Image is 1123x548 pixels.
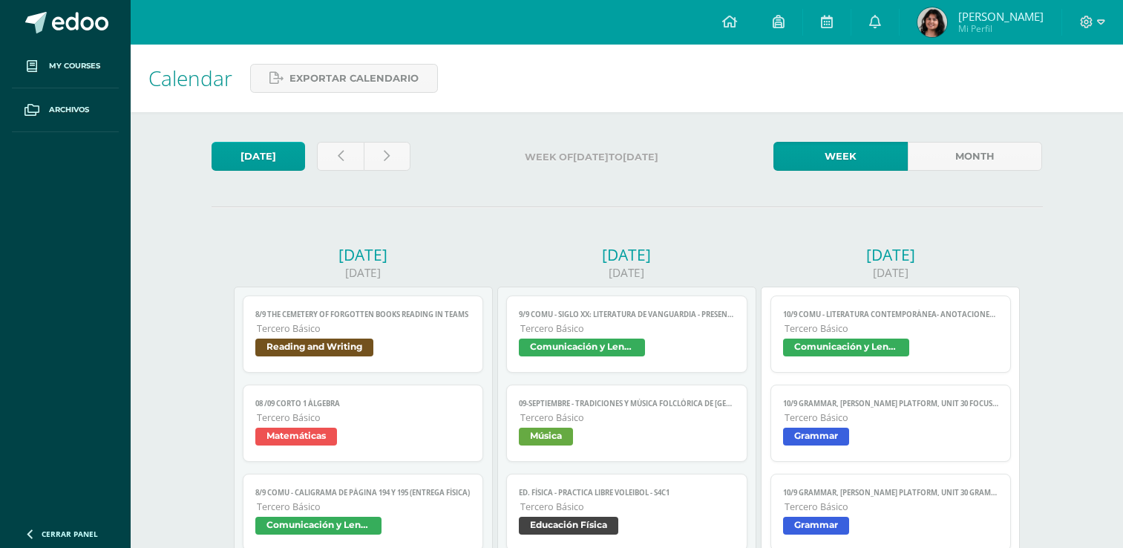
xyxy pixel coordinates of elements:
[234,265,493,281] div: [DATE]
[12,88,119,132] a: Archivos
[257,500,471,513] span: Tercero Básico
[958,9,1044,24] span: [PERSON_NAME]
[520,322,735,335] span: Tercero Básico
[783,428,849,446] span: Grammar
[506,385,747,462] a: 09-septiembre - Tradiciones y música folclórica de [GEOGRAPHIC_DATA]Tercero BásicoMúsica
[519,339,645,356] span: Comunicación y Lenguaje
[761,265,1020,281] div: [DATE]
[783,310,999,319] span: 10/9 COMU - Literatura contemporánea- Anotaciones en el cuaderno.
[785,322,999,335] span: Tercero Básico
[49,104,89,116] span: Archivos
[770,385,1012,462] a: 10/9 Grammar, [PERSON_NAME] Platform, Unit 30 Focused practice ATercero BásicoGrammar
[520,500,735,513] span: Tercero Básico
[506,296,747,373] a: 9/9 COMU - Siglo XX: Literatura de Vanguardia - presentaciónTercero BásicoComunicación y Lenguaje
[519,428,573,446] span: Música
[520,411,735,424] span: Tercero Básico
[243,296,484,373] a: 8/9 The Cemetery of Forgotten books reading in TEAMSTercero BásicoReading and Writing
[761,244,1020,265] div: [DATE]
[783,339,909,356] span: Comunicación y Lenguaje
[623,151,658,163] strong: [DATE]
[148,64,232,92] span: Calendar
[255,488,471,498] span: 8/9 COMU - Caligrama de página 194 y 195 (Entrega física)
[958,22,1044,35] span: Mi Perfil
[422,142,762,172] label: Week of to
[255,517,382,535] span: Comunicación y Lenguaje
[519,310,735,319] span: 9/9 COMU - Siglo XX: Literatura de Vanguardia - presentación
[12,45,119,88] a: My courses
[519,488,735,498] span: Ed. Física - PRACTICA LIBRE Voleibol - S4C1
[234,244,493,265] div: [DATE]
[917,7,947,37] img: 9da4bd09db85578faf3960d75a072bc8.png
[783,488,999,498] span: 10/9 Grammar, [PERSON_NAME] Platform, Unit 30 Grammar in context reading comprehension
[783,399,999,408] span: 10/9 Grammar, [PERSON_NAME] Platform, Unit 30 Focused practice A
[257,322,471,335] span: Tercero Básico
[255,428,337,446] span: Matemáticas
[519,517,618,535] span: Educación Física
[250,64,438,93] a: Exportar calendario
[908,142,1042,171] a: Month
[257,411,471,424] span: Tercero Básico
[785,411,999,424] span: Tercero Básico
[773,142,908,171] a: Week
[785,500,999,513] span: Tercero Básico
[519,399,735,408] span: 09-septiembre - Tradiciones y música folclórica de [GEOGRAPHIC_DATA]
[497,265,756,281] div: [DATE]
[212,142,305,171] a: [DATE]
[497,244,756,265] div: [DATE]
[255,310,471,319] span: 8/9 The Cemetery of Forgotten books reading in TEAMS
[255,399,471,408] span: 08 /09 Corto 1 Álgebra
[783,517,849,535] span: Grammar
[243,385,484,462] a: 08 /09 Corto 1 ÁlgebraTercero BásicoMatemáticas
[255,339,373,356] span: Reading and Writing
[289,65,419,92] span: Exportar calendario
[573,151,609,163] strong: [DATE]
[42,529,98,539] span: Cerrar panel
[49,60,100,72] span: My courses
[770,296,1012,373] a: 10/9 COMU - Literatura contemporánea- Anotaciones en el cuaderno.Tercero BásicoComunicación y Len...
